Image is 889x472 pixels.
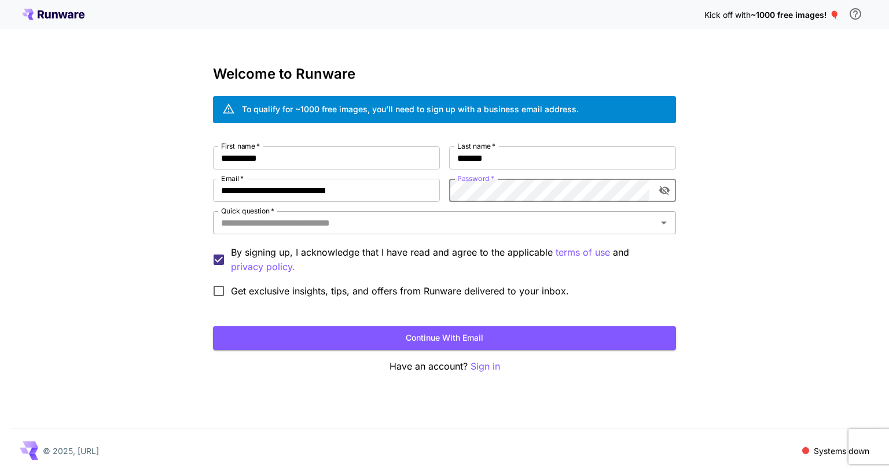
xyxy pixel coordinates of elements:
h3: Welcome to Runware [213,66,676,82]
label: Password [457,174,494,183]
span: Get exclusive insights, tips, and offers from Runware delivered to your inbox. [231,284,569,298]
button: By signing up, I acknowledge that I have read and agree to the applicable and privacy policy. [556,245,610,260]
button: By signing up, I acknowledge that I have read and agree to the applicable terms of use and [231,260,295,274]
span: Kick off with [704,10,751,20]
button: Open [656,215,672,231]
p: terms of use [556,245,610,260]
label: Last name [457,141,495,151]
p: Systems down [814,445,869,457]
label: Email [221,174,244,183]
button: Continue with email [213,326,676,350]
button: In order to qualify for free credit, you need to sign up with a business email address and click ... [844,2,867,25]
span: ~1000 free images! 🎈 [751,10,839,20]
button: Sign in [471,359,500,374]
p: © 2025, [URL] [43,445,99,457]
p: Have an account? [213,359,676,374]
p: By signing up, I acknowledge that I have read and agree to the applicable and [231,245,667,274]
div: To qualify for ~1000 free images, you’ll need to sign up with a business email address. [242,103,579,115]
p: privacy policy. [231,260,295,274]
label: Quick question [221,206,274,216]
button: toggle password visibility [654,180,675,201]
label: First name [221,141,260,151]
